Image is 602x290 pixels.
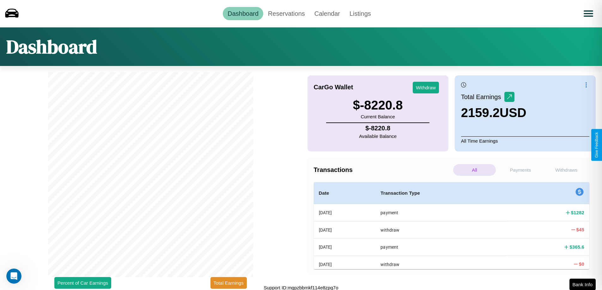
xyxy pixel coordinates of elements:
h4: $ 365.6 [569,244,584,250]
th: payment [375,239,507,256]
p: Total Earnings [461,91,504,103]
h4: CarGo Wallet [314,84,353,91]
th: [DATE] [314,239,376,256]
a: Listings [345,7,376,20]
h4: Transaction Type [380,189,502,197]
h4: Date [319,189,371,197]
h1: Dashboard [6,34,97,60]
p: Current Balance [353,112,403,121]
button: Withdraw [413,82,439,93]
th: [DATE] [314,221,376,238]
h4: $ 0 [579,261,584,267]
a: Dashboard [223,7,263,20]
th: [DATE] [314,204,376,222]
th: withdraw [375,221,507,238]
p: Available Balance [359,132,397,140]
a: Calendar [310,7,345,20]
h3: 2159.2 USD [461,106,526,120]
div: Give Feedback [594,132,599,158]
iframe: Intercom live chat [6,269,21,284]
p: All Time Earnings [461,136,589,145]
button: Percent of Car Earnings [54,277,111,289]
th: [DATE] [314,256,376,273]
h4: $ 1282 [571,209,584,216]
button: Open menu [580,5,597,22]
p: Withdraws [545,164,588,176]
p: Payments [499,164,542,176]
button: Total Earnings [210,277,247,289]
th: payment [375,204,507,222]
h4: Transactions [314,166,452,174]
p: All [453,164,496,176]
h4: $ 45 [576,226,585,233]
a: Reservations [263,7,310,20]
h3: $ -8220.8 [353,98,403,112]
th: withdraw [375,256,507,273]
h4: $ -8220.8 [359,125,397,132]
